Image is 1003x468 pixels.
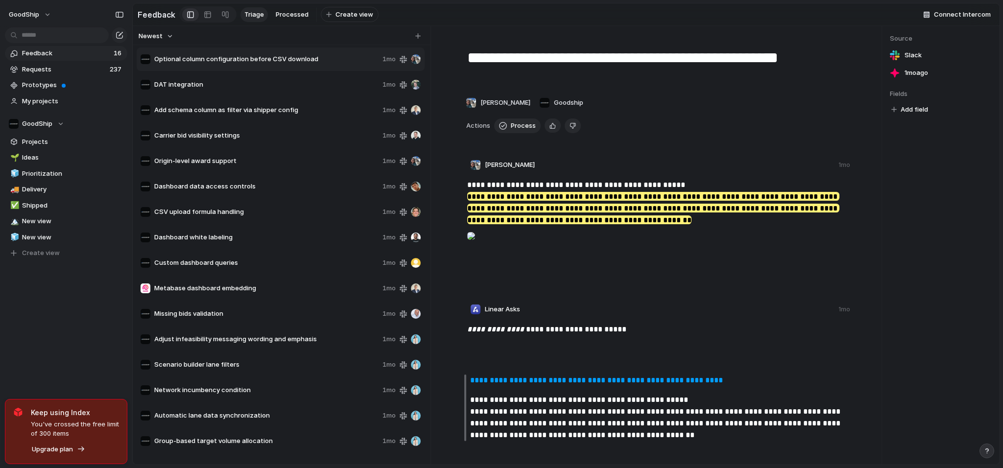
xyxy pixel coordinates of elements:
[382,411,396,421] span: 1mo
[9,10,39,20] span: GoodShip
[5,94,127,109] a: My projects
[905,68,928,78] span: 1mo ago
[382,233,396,242] span: 1mo
[382,105,396,115] span: 1mo
[5,78,127,93] a: Prototypes
[22,96,124,106] span: My projects
[244,10,264,20] span: Triage
[494,118,541,133] button: Process
[9,153,19,163] button: 🌱
[22,248,60,258] span: Create view
[382,334,396,344] span: 1mo
[466,121,490,131] span: Actions
[154,233,379,242] span: Dashboard white labeling
[154,105,379,115] span: Add schema column as filter via shipper config
[9,185,19,194] button: 🚚
[890,89,992,99] span: Fields
[335,10,373,20] span: Create view
[31,407,119,418] span: Keep using Index
[9,201,19,211] button: ✅
[22,233,124,242] span: New view
[5,166,127,181] a: 🧊Prioritization
[919,7,995,22] button: Connect Intercom
[10,152,17,164] div: 🌱
[890,34,992,44] span: Source
[5,214,127,229] a: 🏔️New view
[10,168,17,179] div: 🧊
[154,54,379,64] span: Optional column configuration before CSV download
[22,80,124,90] span: Prototypes
[485,304,520,314] span: Linear Asks
[5,150,127,165] a: 🌱Ideas
[382,80,396,90] span: 1mo
[537,95,586,111] button: Goodship
[154,334,379,344] span: Adjust infeasibility messaging wording and emphasis
[934,10,991,20] span: Connect Intercom
[137,30,175,43] button: Newest
[4,7,56,23] button: GoodShip
[110,65,123,74] span: 237
[901,105,928,115] span: Add field
[154,436,379,446] span: Group-based target volume allocation
[138,9,175,21] h2: Feedback
[5,46,127,61] a: Feedback16
[154,309,379,319] span: Missing bids validation
[5,135,127,149] a: Projects
[9,169,19,179] button: 🧊
[22,185,124,194] span: Delivery
[22,137,124,147] span: Projects
[905,50,922,60] span: Slack
[22,169,124,179] span: Prioritization
[154,131,379,140] span: Carrier bid visibility settings
[154,80,379,90] span: DAT integration
[382,258,396,268] span: 1mo
[154,411,379,421] span: Automatic lane data synchronization
[22,119,52,129] span: GoodShip
[382,385,396,395] span: 1mo
[29,443,88,456] button: Upgrade plan
[139,31,163,41] span: Newest
[382,182,396,191] span: 1mo
[382,360,396,370] span: 1mo
[9,233,19,242] button: 🧊
[5,182,127,197] a: 🚚Delivery
[838,161,850,169] div: 1mo
[554,98,583,108] span: Goodship
[22,216,124,226] span: New view
[31,420,119,439] span: You've crossed the free limit of 300 items
[154,182,379,191] span: Dashboard data access controls
[382,54,396,64] span: 1mo
[154,385,379,395] span: Network incumbency condition
[154,156,379,166] span: Origin-level award support
[32,445,73,454] span: Upgrade plan
[5,198,127,213] a: ✅Shipped
[10,200,17,211] div: ✅
[382,436,396,446] span: 1mo
[5,117,127,131] button: GoodShip
[838,305,850,314] div: 1mo
[154,283,379,293] span: Metabase dashboard embedding
[22,153,124,163] span: Ideas
[22,65,107,74] span: Requests
[9,216,19,226] button: 🏔️
[276,10,309,20] span: Processed
[890,103,930,116] button: Add field
[5,62,127,77] a: Requests237
[321,7,379,23] button: Create view
[382,309,396,319] span: 1mo
[511,121,536,131] span: Process
[5,230,127,245] a: 🧊New view
[565,118,581,133] button: Delete
[485,160,535,170] span: [PERSON_NAME]
[10,232,17,243] div: 🧊
[22,48,111,58] span: Feedback
[480,98,530,108] span: [PERSON_NAME]
[154,258,379,268] span: Custom dashboard queries
[272,7,312,22] a: Processed
[10,216,17,227] div: 🏔️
